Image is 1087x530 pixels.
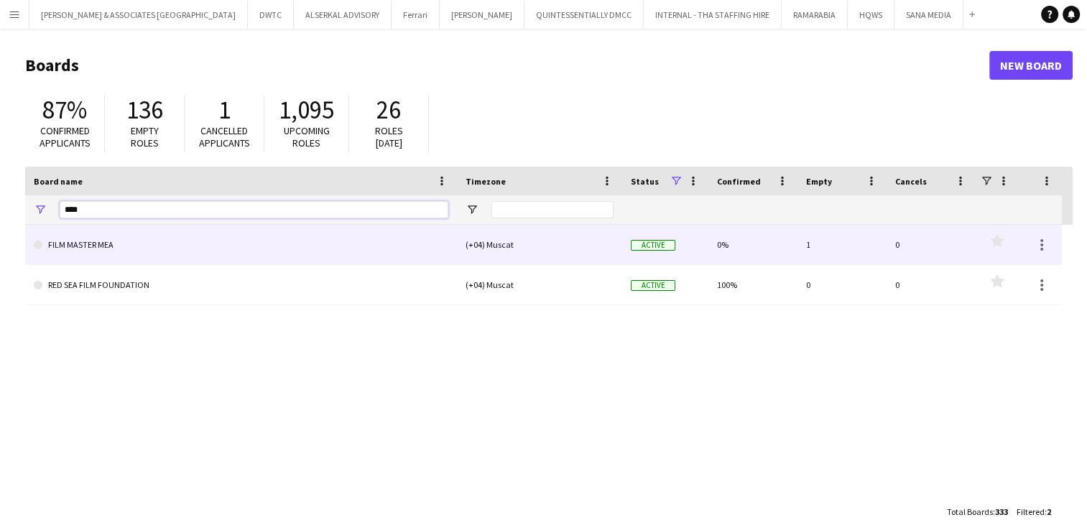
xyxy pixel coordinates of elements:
span: Confirmed applicants [40,124,91,149]
span: Active [631,280,675,291]
span: Status [631,176,659,187]
span: Upcoming roles [284,124,330,149]
button: Open Filter Menu [34,203,47,216]
span: Roles [DATE] [375,124,403,149]
button: SANA MEDIA [894,1,963,29]
span: 1,095 [279,94,334,126]
button: INTERNAL - THA STAFFING HIRE [644,1,782,29]
span: 87% [42,94,87,126]
span: Cancelled applicants [199,124,250,149]
a: New Board [989,51,1073,80]
div: : [1017,498,1051,526]
span: Board name [34,176,83,187]
span: 333 [995,506,1008,517]
span: Active [631,240,675,251]
div: 100% [708,265,797,304]
div: 0% [708,225,797,264]
div: 0 [887,225,976,264]
button: RAMARABIA [782,1,848,29]
div: (+04) Muscat [457,265,622,304]
button: Ferrari [392,1,440,29]
button: [PERSON_NAME] [440,1,524,29]
span: Empty [806,176,832,187]
div: (+04) Muscat [457,225,622,264]
span: 1 [218,94,231,126]
input: Board name Filter Input [60,201,448,218]
span: Empty roles [131,124,159,149]
input: Timezone Filter Input [491,201,614,218]
div: 0 [887,265,976,304]
h1: Boards [25,55,989,76]
span: Timezone [466,176,506,187]
div: 1 [797,225,887,264]
div: : [947,498,1008,526]
button: [PERSON_NAME] & ASSOCIATES [GEOGRAPHIC_DATA] [29,1,248,29]
a: RED SEA FILM FOUNDATION [34,265,448,305]
button: QUINTESSENTIALLY DMCC [524,1,644,29]
button: DWTC [248,1,294,29]
span: Cancels [895,176,927,187]
button: HQWS [848,1,894,29]
a: FILM MASTER MEA [34,225,448,265]
span: 26 [376,94,401,126]
span: Total Boards [947,506,993,517]
div: 0 [797,265,887,304]
span: Confirmed [717,176,761,187]
span: 136 [126,94,163,126]
span: 2 [1047,506,1051,517]
button: ALSERKAL ADVISORY [294,1,392,29]
span: Filtered [1017,506,1045,517]
button: Open Filter Menu [466,203,478,216]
